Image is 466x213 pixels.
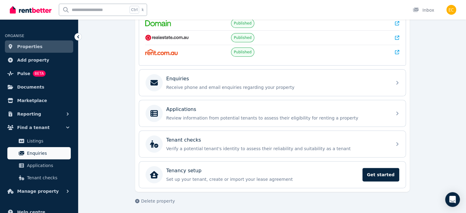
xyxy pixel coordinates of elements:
[139,131,406,157] a: Tenant checksVerify a potential tenant's identity to assess their reliability and suitability as ...
[234,21,252,26] span: Published
[7,172,71,184] a: Tenant checks
[5,108,73,120] button: Reporting
[17,43,43,50] span: Properties
[135,198,175,204] button: Delete property
[145,35,189,41] img: RealEstate.com.au
[17,97,47,104] span: Marketplace
[10,5,51,14] img: RentBetter
[445,192,460,207] div: Open Intercom Messenger
[145,20,171,26] img: Domain.com.au
[17,188,59,195] span: Manage property
[166,167,202,174] p: Tenancy setup
[27,150,68,157] span: Enquiries
[141,198,175,204] span: Delete property
[166,106,196,113] p: Applications
[139,162,406,188] a: Tenancy setupSet up your tenant, create or import your lease agreementGet started
[17,83,44,91] span: Documents
[27,174,68,181] span: Tenant checks
[5,121,73,134] button: Find a tenant
[139,70,406,96] a: EnquiriesReceive phone and email enquiries regarding your property
[139,100,406,127] a: ApplicationsReview information from potential tenants to assess their eligibility for renting a p...
[362,168,399,181] span: Get started
[130,6,139,14] span: Ctrl
[27,137,68,145] span: Listings
[166,75,189,82] p: Enquiries
[17,124,50,131] span: Find a tenant
[413,7,434,13] div: Inbox
[7,147,71,159] a: Enquiries
[5,81,73,93] a: Documents
[7,159,71,172] a: Applications
[17,56,49,64] span: Add property
[5,185,73,197] button: Manage property
[5,94,73,107] a: Marketplace
[166,176,359,182] p: Set up your tenant, create or import your lease agreement
[446,5,456,15] img: Eva Chang
[234,50,252,55] span: Published
[5,54,73,66] a: Add property
[166,146,388,152] p: Verify a potential tenant's identity to assess their reliability and suitability as a tenant
[166,136,201,144] p: Tenant checks
[33,70,46,77] span: BETA
[234,35,252,40] span: Published
[7,135,71,147] a: Listings
[5,40,73,53] a: Properties
[5,34,24,38] span: ORGANISE
[17,70,30,77] span: Pulse
[17,110,41,118] span: Reporting
[166,84,388,90] p: Receive phone and email enquiries regarding your property
[5,67,73,80] a: PulseBETA
[142,7,144,12] span: k
[145,49,178,55] img: Rent.com.au
[166,115,388,121] p: Review information from potential tenants to assess their eligibility for renting a property
[27,162,68,169] span: Applications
